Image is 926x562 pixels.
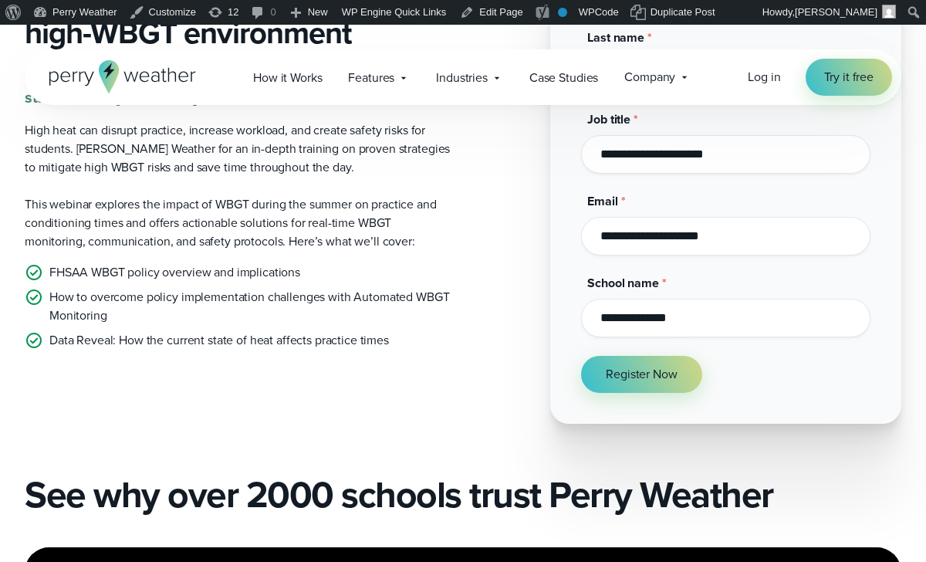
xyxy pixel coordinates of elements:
[529,69,598,87] span: Case Studies
[806,59,892,96] a: Try it free
[25,473,901,516] h2: See why over 2000 schools trust Perry Weather
[49,288,451,325] p: How to overcome policy implementation challenges with Automated WBGT Monitoring
[516,62,611,93] a: Case Studies
[624,68,675,86] span: Company
[25,121,451,177] p: High heat can disrupt practice, increase workload, and create safety risks for students. [PERSON_...
[581,356,701,393] button: Register Now
[558,8,567,17] div: No index
[240,62,335,93] a: How it Works
[25,195,451,251] p: This webinar explores the impact of WBGT during the summer on practice and conditioning times and...
[606,365,677,384] span: Register Now
[253,69,322,87] span: How it Works
[587,29,644,46] span: Last name
[348,69,394,87] span: Features
[587,192,617,210] span: Email
[49,331,389,350] p: Data Reveal: How the current state of heat affects practice times
[587,274,658,292] span: School name
[824,68,874,86] span: Try it free
[748,68,780,86] a: Log in
[49,263,300,282] p: FHSAA WBGT policy overview and implications
[795,6,877,18] span: [PERSON_NAME]
[587,110,630,128] span: Job title
[436,69,488,87] span: Industries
